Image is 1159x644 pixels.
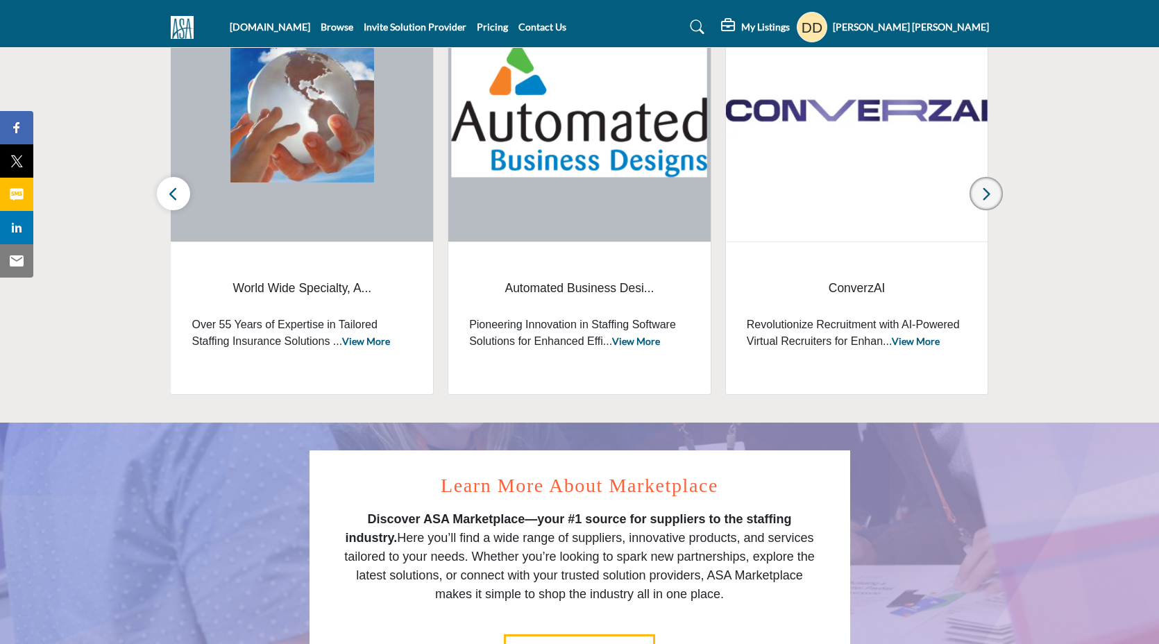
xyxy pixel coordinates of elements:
[341,471,819,500] h2: Learn More About Marketplace
[477,21,508,33] a: Pricing
[833,20,989,34] h5: [PERSON_NAME] [PERSON_NAME]
[469,270,690,307] a: Automated Business Desi...
[677,16,713,38] a: Search
[469,279,690,297] span: Automated Business Desi...
[192,270,412,307] a: World Wide Specialty, A...
[747,270,967,307] a: ConverzAI
[741,21,790,33] h5: My Listings
[192,279,412,297] span: World Wide Specialty, A...
[721,19,790,35] div: My Listings
[747,316,967,350] p: Revolutionize Recruitment with AI-Powered Virtual Recruiters for Enhan...
[747,279,967,297] span: ConverzAI
[344,512,814,601] span: Here you’ll find a wide range of suppliers, innovative products, and services tailored to your ne...
[892,335,940,347] a: View More
[518,21,566,33] a: Contact Us
[192,316,412,350] p: Over 55 Years of Expertise in Tailored Staffing Insurance Solutions ...
[364,21,466,33] a: Invite Solution Provider
[797,12,827,42] button: Show hide supplier dropdown
[612,335,660,347] a: View More
[192,270,412,307] span: World Wide Specialty, A Division of Philadelphia Insurance Companies
[321,21,353,33] a: Browse
[342,335,390,347] a: View More
[469,270,690,307] span: Automated Business Designs Inc.
[346,512,792,545] strong: Discover ASA Marketplace—your #1 source for suppliers to the staffing industry.
[230,21,310,33] a: [DOMAIN_NAME]
[469,316,690,350] p: Pioneering Innovation in Staffing Software Solutions for Enhanced Effi...
[171,16,201,39] img: Site Logo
